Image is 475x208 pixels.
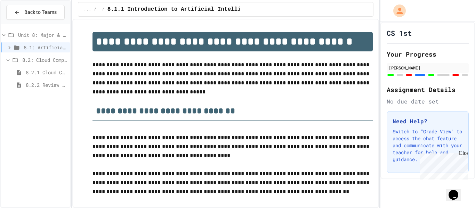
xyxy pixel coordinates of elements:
div: Chat with us now!Close [3,3,48,44]
span: 8.2.2 Review - Cloud Computing [26,81,67,89]
span: / [102,7,105,12]
div: My Account [386,3,408,19]
button: Back to Teams [6,5,65,20]
span: 8.1.1 Introduction to Artificial Intelligence [107,5,258,14]
h3: Need Help? [393,117,463,125]
p: Switch to "Grade View" to access the chat feature and communicate with your teacher for help and ... [393,128,463,163]
h2: Your Progress [387,49,469,59]
iframe: chat widget [446,180,468,201]
span: 8.2.1 Cloud Computing: Transforming the Digital World [26,69,67,76]
span: ... [84,7,91,12]
iframe: chat widget [417,150,468,180]
div: No due date set [387,97,469,106]
span: / [94,7,96,12]
h1: CS 1st [387,28,412,38]
span: Back to Teams [24,9,57,16]
div: [PERSON_NAME] [389,65,467,71]
span: 8.1: Artificial Intelligence Basics [24,44,67,51]
span: 8.2: Cloud Computing [22,56,67,64]
span: Unit 8: Major & Emerging Technologies [18,31,67,39]
h2: Assignment Details [387,85,469,94]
